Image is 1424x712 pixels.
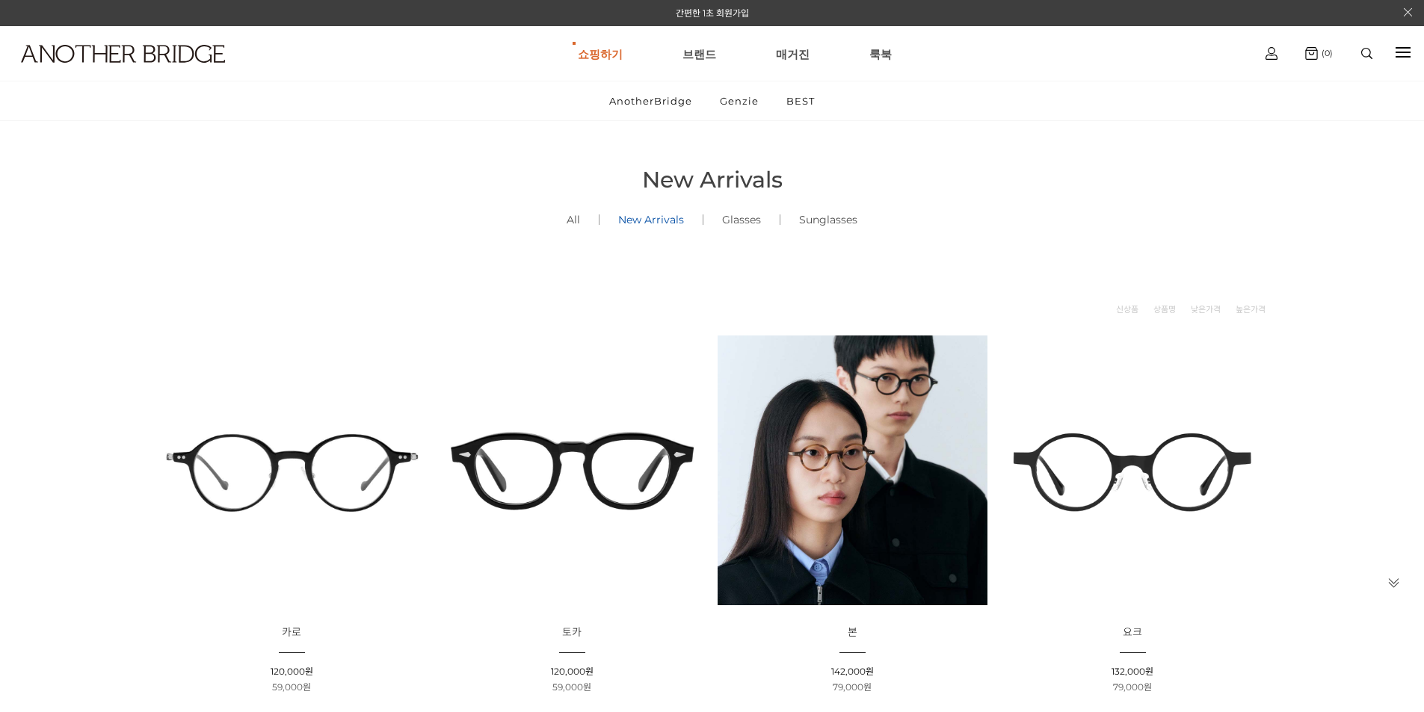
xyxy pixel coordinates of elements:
img: search [1361,48,1372,59]
span: (0) [1318,48,1333,58]
a: 높은가격 [1236,302,1266,317]
span: New Arrivals [642,166,783,194]
a: 매거진 [776,27,810,81]
span: 요크 [1123,625,1142,639]
span: 79,000원 [833,681,872,693]
img: 본 - 동그란 렌즈로 돋보이는 아세테이트 안경 이미지 [718,335,987,605]
span: 카로 [282,625,301,639]
a: 간편한 1초 회원가입 [676,7,749,19]
a: BEST [774,81,827,120]
a: 카로 [282,627,301,638]
a: (0) [1305,47,1333,60]
img: 요크 글라스 - 트렌디한 디자인의 유니크한 안경 이미지 [998,335,1268,605]
a: 토카 [562,627,582,638]
a: Genzie [707,81,771,120]
img: 카로 - 감각적인 디자인의 패션 아이템 이미지 [157,335,427,605]
a: 쇼핑하기 [578,27,623,81]
span: 59,000원 [272,681,311,693]
span: 토카 [562,625,582,639]
span: 142,000원 [831,666,874,677]
img: cart [1305,47,1318,60]
a: 상품명 [1153,302,1176,317]
a: 낮은가격 [1191,302,1221,317]
span: 120,000원 [551,666,594,677]
a: 룩북 [869,27,892,81]
a: logo [7,45,221,99]
span: 120,000원 [271,666,313,677]
a: Glasses [703,194,780,245]
img: cart [1266,47,1277,60]
span: 79,000원 [1113,681,1152,693]
a: All [548,194,599,245]
a: New Arrivals [600,194,703,245]
span: 59,000원 [552,681,591,693]
a: AnotherBridge [597,81,705,120]
span: 132,000원 [1112,666,1153,677]
img: logo [21,45,225,63]
a: 요크 [1123,627,1142,638]
a: Sunglasses [780,194,876,245]
img: 토카 아세테이트 뿔테 안경 이미지 [437,335,707,605]
a: 본 [848,627,857,638]
span: 본 [848,625,857,639]
a: 신상품 [1116,302,1138,317]
a: 브랜드 [682,27,716,81]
